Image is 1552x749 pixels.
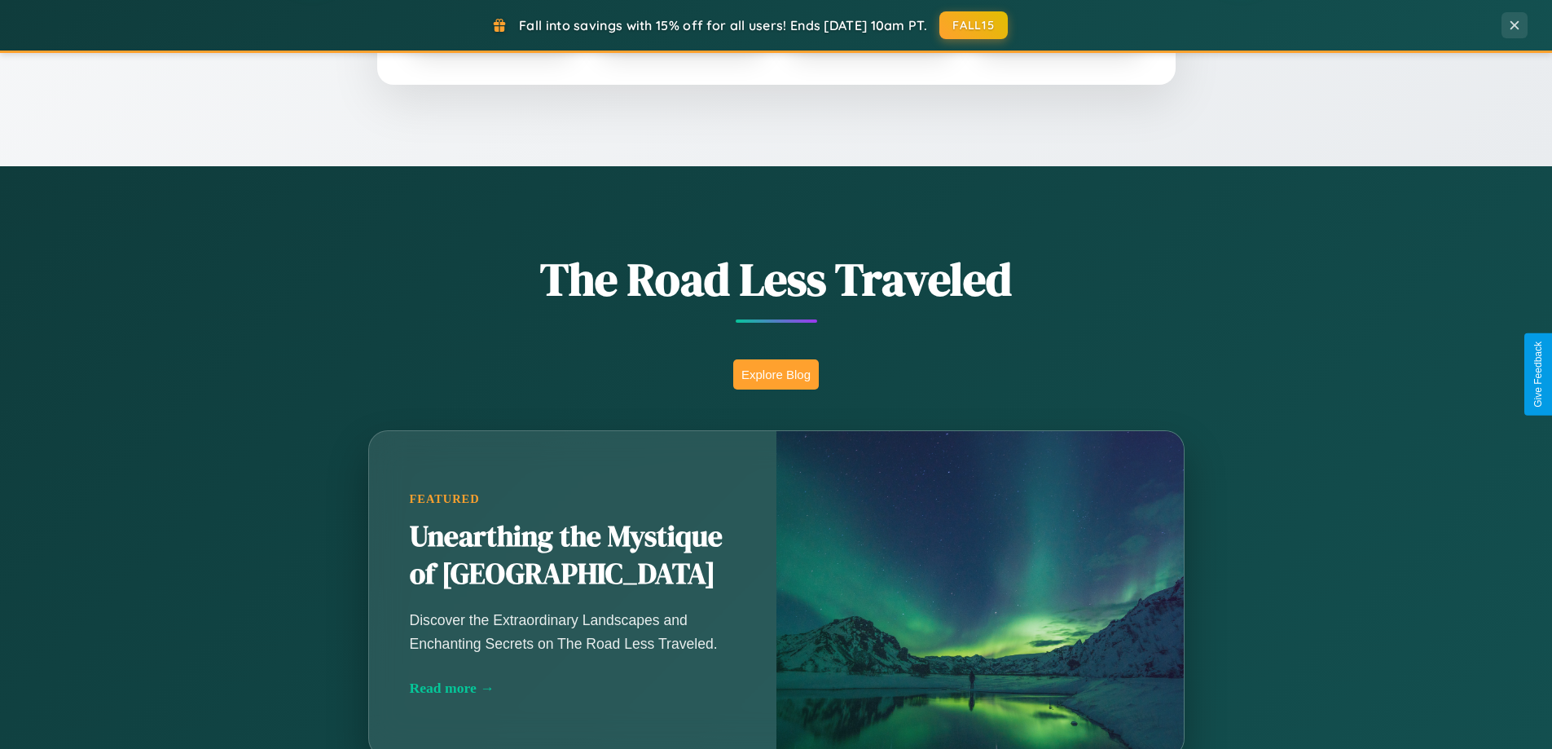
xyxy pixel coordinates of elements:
div: Give Feedback [1532,341,1544,408]
button: Explore Blog [733,359,819,390]
h1: The Road Less Traveled [288,248,1265,311]
button: FALL15 [939,11,1008,39]
p: Discover the Extraordinary Landscapes and Enchanting Secrets on The Road Less Traveled. [410,609,736,654]
span: Fall into savings with 15% off for all users! Ends [DATE] 10am PT. [519,17,927,33]
h2: Unearthing the Mystique of [GEOGRAPHIC_DATA] [410,518,736,593]
div: Featured [410,492,736,506]
div: Read more → [410,680,736,697]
